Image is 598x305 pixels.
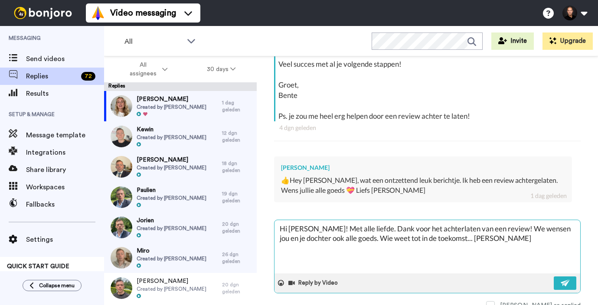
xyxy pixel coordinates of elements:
div: [PERSON_NAME] [281,163,565,172]
div: 4 dgn geleden [279,123,575,132]
img: 87cbf1c5-7117-437a-9f3d-b4d55336817e-thumb.jpg [111,95,132,117]
span: [PERSON_NAME] [137,95,206,104]
span: Collapse menu [39,282,75,289]
span: All [124,36,183,47]
a: KewinCreated by [PERSON_NAME]12 dgn geleden [104,121,257,152]
span: Send videos [26,54,104,64]
button: Collapse menu [23,280,82,291]
button: Upgrade [542,32,593,50]
img: 1431affc-6763-47d9-9ad2-70feb634a71e-thumb.jpg [111,247,132,269]
span: [PERSON_NAME] [137,277,206,286]
span: Created by [PERSON_NAME] [137,225,206,232]
img: send-white.svg [561,279,570,286]
span: Created by [PERSON_NAME] [137,134,206,141]
span: Created by [PERSON_NAME] [137,286,206,292]
div: 👍Hey [PERSON_NAME], wat een ontzettend leuk berichtje. Ik heb een review achtergelaten. Wens jull... [281,175,565,195]
span: Created by [PERSON_NAME] [137,164,206,171]
a: JorienCreated by [PERSON_NAME]20 dgn geleden [104,212,257,243]
img: 0fe53ffd-1e38-4f3e-89a6-c04480359eb1-thumb.jpg [111,156,132,178]
button: 30 days [187,62,255,77]
a: PaulienCreated by [PERSON_NAME]19 dgn geleden [104,182,257,212]
img: 31471593-0998-4554-a1fc-aeda2d6899cc-thumb.jpg [111,217,132,238]
span: Created by [PERSON_NAME] [137,104,206,110]
button: Reply by Video [288,276,340,289]
div: 72 [81,72,95,81]
span: Replies [26,71,78,81]
span: Created by [PERSON_NAME] [137,255,206,262]
div: 20 dgn geleden [222,221,252,234]
div: 1 dag geleden [530,191,567,200]
span: Fallbacks [26,199,104,210]
div: 1 dag geleden [222,99,252,113]
a: [PERSON_NAME]Created by [PERSON_NAME]20 dgn geleden [104,273,257,303]
span: Results [26,88,104,99]
span: Paulien [137,186,206,195]
span: Settings [26,234,104,245]
button: Invite [491,32,534,50]
div: 19 dgn geleden [222,190,252,204]
a: MiroCreated by [PERSON_NAME]26 dgn geleden [104,243,257,273]
span: Jorien [137,216,206,225]
textarea: Hi [PERSON_NAME]! Met alle liefde. Dank voor het achterlaten van een review! We wensen jou en je ... [274,220,580,273]
div: Replies [104,82,257,91]
span: Integrations [26,147,104,158]
span: Message template [26,130,104,140]
span: Kewin [137,125,206,134]
span: Miro [137,247,206,255]
div: 18 dgn geleden [222,160,252,174]
img: 47d7b06d-b8cb-442a-9fb8-ff5169fe0e7d-thumb.jpg [111,126,132,147]
span: Share library [26,165,104,175]
div: 12 dgn geleden [222,130,252,143]
img: 10c10cbf-9798-475a-9bfb-a58b7bb55380-thumb.jpg [111,277,132,299]
img: bj-logo-header-white.svg [10,7,75,19]
span: QUICK START GUIDE [7,263,69,269]
span: Created by [PERSON_NAME] [137,195,206,201]
span: All assignees [125,61,160,78]
a: [PERSON_NAME]Created by [PERSON_NAME]1 dag geleden [104,91,257,121]
button: All assignees [106,57,187,81]
span: Video messaging [110,7,176,19]
img: vm-color.svg [91,6,105,20]
div: 26 dgn geleden [222,251,252,265]
img: d4071302-9fce-4159-8acb-0d347b140696-thumb.jpg [111,186,132,208]
div: 20 dgn geleden [222,281,252,295]
span: [PERSON_NAME] [137,156,206,164]
span: Workspaces [26,182,104,192]
a: [PERSON_NAME]Created by [PERSON_NAME]18 dgn geleden [104,152,257,182]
